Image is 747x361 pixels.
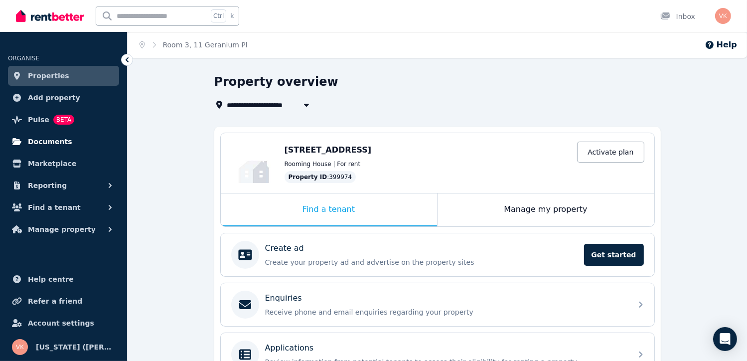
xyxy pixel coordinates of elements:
[285,145,372,155] span: [STREET_ADDRESS]
[28,92,80,104] span: Add property
[285,171,356,183] div: : 399974
[8,88,119,108] a: Add property
[577,142,644,163] a: Activate plan
[28,70,69,82] span: Properties
[715,8,731,24] img: Virginia (Naomi) Kapisa
[8,110,119,130] a: PulseBETA
[28,114,49,126] span: Pulse
[713,327,737,351] div: Open Intercom Messenger
[163,41,248,49] a: Room 3, 11 Geranium Pl
[230,12,234,20] span: k
[221,283,654,326] a: EnquiriesReceive phone and email enquiries regarding your property
[265,292,302,304] p: Enquiries
[8,176,119,195] button: Reporting
[584,244,644,266] span: Get started
[28,158,76,170] span: Marketplace
[36,341,115,353] span: [US_STATE] ([PERSON_NAME]
[285,160,361,168] span: Rooming House | For rent
[221,193,437,226] div: Find a tenant
[28,201,81,213] span: Find a tenant
[8,269,119,289] a: Help centre
[8,197,119,217] button: Find a tenant
[705,39,737,51] button: Help
[265,242,304,254] p: Create ad
[8,154,119,174] a: Marketplace
[265,342,314,354] p: Applications
[53,115,74,125] span: BETA
[289,173,327,181] span: Property ID
[28,223,96,235] span: Manage property
[214,74,338,90] h1: Property overview
[8,55,39,62] span: ORGANISE
[8,132,119,152] a: Documents
[28,317,94,329] span: Account settings
[660,11,695,21] div: Inbox
[8,66,119,86] a: Properties
[265,257,578,267] p: Create your property ad and advertise on the property sites
[265,307,626,317] p: Receive phone and email enquiries regarding your property
[8,219,119,239] button: Manage property
[28,136,72,148] span: Documents
[128,32,260,58] nav: Breadcrumb
[211,9,226,22] span: Ctrl
[8,291,119,311] a: Refer a friend
[12,339,28,355] img: Virginia (Naomi) Kapisa
[16,8,84,23] img: RentBetter
[8,313,119,333] a: Account settings
[438,193,654,226] div: Manage my property
[28,295,82,307] span: Refer a friend
[221,233,654,276] a: Create adCreate your property ad and advertise on the property sitesGet started
[28,273,74,285] span: Help centre
[28,180,67,191] span: Reporting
